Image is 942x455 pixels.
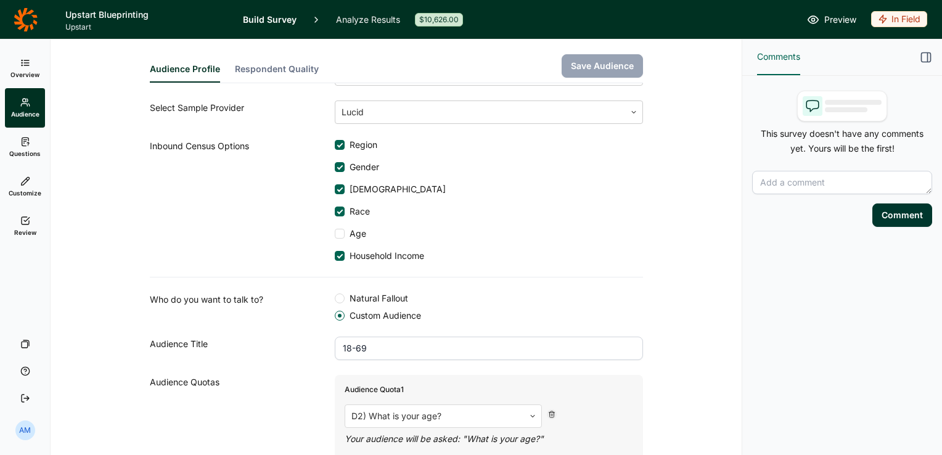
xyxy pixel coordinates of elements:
[757,39,800,75] button: Comments
[345,183,446,195] span: [DEMOGRAPHIC_DATA]
[150,139,335,262] div: Inbound Census Options
[345,385,633,395] div: Audience Quota 1
[9,149,41,158] span: Questions
[871,11,927,27] div: In Field
[65,22,228,32] span: Upstart
[345,309,421,322] span: Custom Audience
[11,110,39,118] span: Audience
[9,189,41,197] span: Customize
[752,126,932,156] p: This survey doesn't have any comments yet. Yours will be the first!
[150,292,335,322] div: Who do you want to talk to?
[235,63,319,83] button: Respondent Quality
[872,203,932,227] button: Comment
[345,227,366,240] span: Age
[345,433,633,445] div: Your audience will be asked: " What is your age? "
[824,12,856,27] span: Preview
[14,228,36,237] span: Review
[415,13,463,27] div: $10,626.00
[5,167,45,207] a: Customize
[345,205,370,218] span: Race
[65,7,228,22] h1: Upstart Blueprinting
[345,139,377,151] span: Region
[5,49,45,88] a: Overview
[15,420,35,440] div: AM
[345,292,408,305] span: Natural Fallout
[562,54,643,78] button: Save Audience
[345,250,424,262] span: Household Income
[871,11,927,28] button: In Field
[150,337,335,360] div: Audience Title
[5,128,45,167] a: Questions
[5,88,45,128] a: Audience
[10,70,39,79] span: Overview
[335,337,643,360] input: ex: Age Range
[807,12,856,27] a: Preview
[5,207,45,246] a: Review
[757,49,800,64] span: Comments
[150,100,335,124] div: Select Sample Provider
[547,409,557,419] div: Delete Quota
[150,63,220,75] span: Audience Profile
[345,161,379,173] span: Gender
